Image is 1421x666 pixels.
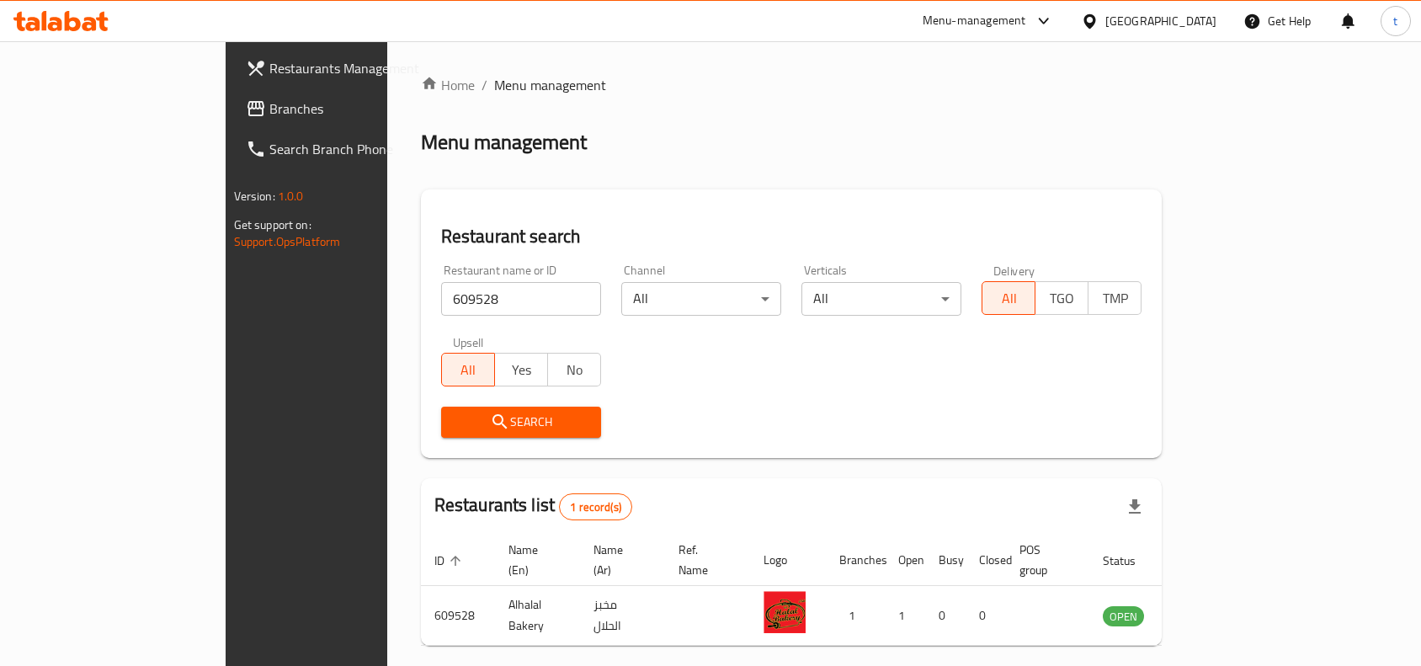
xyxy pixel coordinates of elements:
[1115,487,1155,527] div: Export file
[482,75,487,95] li: /
[801,282,961,316] div: All
[494,353,548,386] button: Yes
[885,586,925,646] td: 1
[449,358,488,382] span: All
[764,591,806,633] img: Alhalal Bakery
[989,286,1029,311] span: All
[1035,281,1088,315] button: TGO
[441,353,495,386] button: All
[441,282,601,316] input: Search for restaurant name or ID..
[495,586,580,646] td: Alhalal Bakery
[559,493,632,520] div: Total records count
[826,535,885,586] th: Branches
[679,540,730,580] span: Ref. Name
[580,586,665,646] td: مخبز الحلال
[269,99,450,119] span: Branches
[232,88,463,129] a: Branches
[547,353,601,386] button: No
[502,358,541,382] span: Yes
[750,535,826,586] th: Logo
[885,535,925,586] th: Open
[434,551,466,571] span: ID
[269,58,450,78] span: Restaurants Management
[1103,607,1144,626] span: OPEN
[494,75,606,95] span: Menu management
[441,224,1142,249] h2: Restaurant search
[1088,281,1142,315] button: TMP
[421,75,1163,95] nav: breadcrumb
[1019,540,1069,580] span: POS group
[826,586,885,646] td: 1
[1103,606,1144,626] div: OPEN
[993,264,1035,276] label: Delivery
[1393,12,1397,30] span: t
[232,48,463,88] a: Restaurants Management
[925,586,966,646] td: 0
[441,407,601,438] button: Search
[234,214,311,236] span: Get support on:
[421,129,587,156] h2: Menu management
[555,358,594,382] span: No
[560,499,631,515] span: 1 record(s)
[232,129,463,169] a: Search Branch Phone
[234,231,341,253] a: Support.OpsPlatform
[966,535,1006,586] th: Closed
[1095,286,1135,311] span: TMP
[1042,286,1082,311] span: TGO
[421,535,1236,646] table: enhanced table
[434,493,632,520] h2: Restaurants list
[453,336,484,348] label: Upsell
[278,185,304,207] span: 1.0.0
[234,185,275,207] span: Version:
[621,282,781,316] div: All
[982,281,1035,315] button: All
[1105,12,1216,30] div: [GEOGRAPHIC_DATA]
[508,540,560,580] span: Name (En)
[269,139,450,159] span: Search Branch Phone
[1103,551,1158,571] span: Status
[455,412,588,433] span: Search
[593,540,645,580] span: Name (Ar)
[923,11,1026,31] div: Menu-management
[966,586,1006,646] td: 0
[925,535,966,586] th: Busy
